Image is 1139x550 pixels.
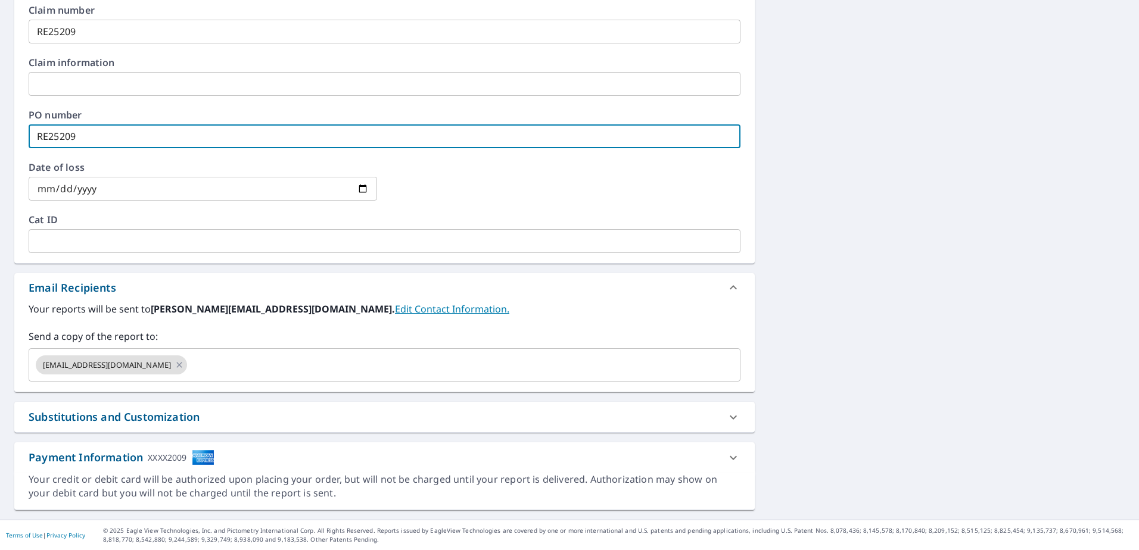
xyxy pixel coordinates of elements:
[395,302,509,315] a: EditContactInfo
[6,532,85,539] p: |
[29,280,116,296] div: Email Recipients
[14,402,755,432] div: Substitutions and Customization
[14,442,755,473] div: Payment InformationXXXX2009cardImage
[29,302,740,316] label: Your reports will be sent to
[148,449,186,465] div: XXXX2009
[36,360,178,371] span: [EMAIL_ADDRESS][DOMAIN_NAME]
[6,531,43,539] a: Terms of Use
[29,110,740,120] label: PO number
[29,5,740,15] label: Claim number
[46,531,85,539] a: Privacy Policy
[36,355,187,374] div: [EMAIL_ADDRESS][DOMAIN_NAME]
[29,215,740,224] label: Cat ID
[29,162,377,172] label: Date of loss
[29,409,200,425] div: Substitutions and Customization
[14,273,755,302] div: Email Recipients
[29,329,740,343] label: Send a copy of the report to:
[151,302,395,315] b: [PERSON_NAME][EMAIL_ADDRESS][DOMAIN_NAME].
[29,473,740,500] div: Your credit or debit card will be authorized upon placing your order, but will not be charged unt...
[29,449,214,465] div: Payment Information
[192,449,214,465] img: cardImage
[29,58,740,67] label: Claim information
[103,526,1133,544] p: © 2025 Eagle View Technologies, Inc. and Pictometry International Corp. All Rights Reserved. Repo...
